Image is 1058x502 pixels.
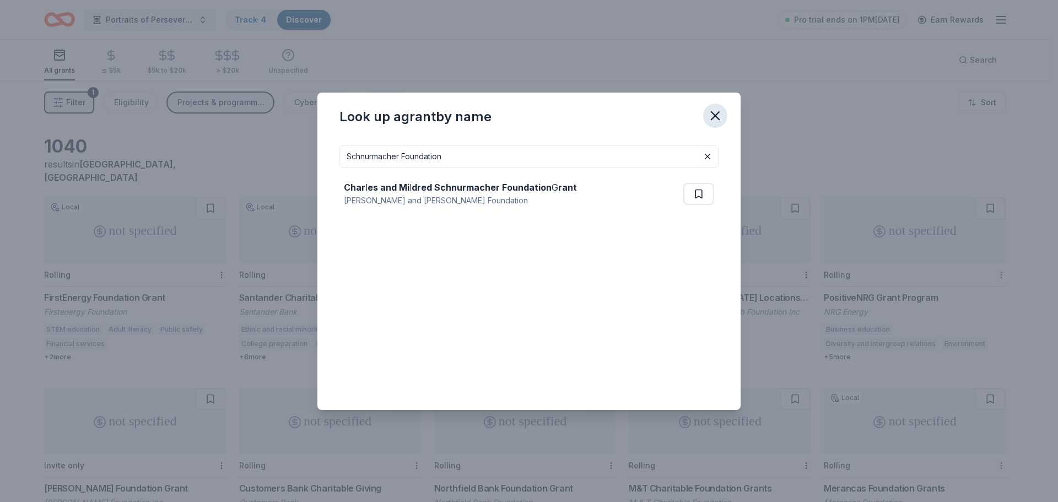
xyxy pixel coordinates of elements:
[339,145,719,168] input: Search
[344,194,577,207] div: [PERSON_NAME] and [PERSON_NAME] Foundation
[368,182,409,193] strong: es and Mi
[412,182,552,193] strong: dred Schnurmacher Foundation
[339,108,492,126] div: Look up a grant by name
[558,182,577,193] strong: rant
[344,182,365,193] strong: Char
[344,181,577,194] div: l l G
